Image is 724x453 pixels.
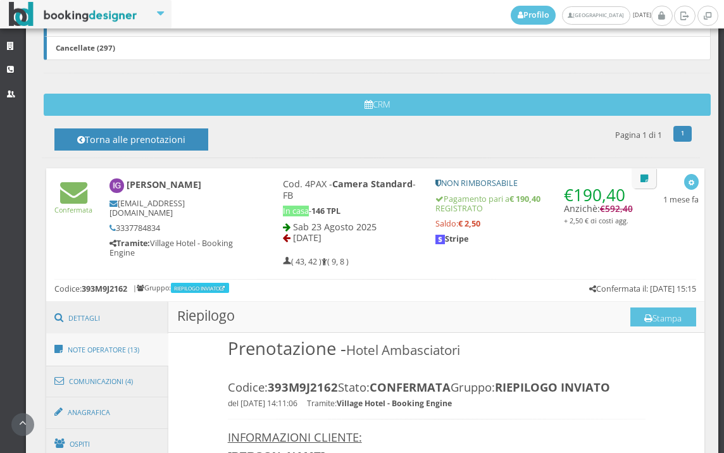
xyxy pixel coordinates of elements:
[228,399,646,409] h4: del [DATE] 14:11:06 Tramite:
[346,341,460,359] small: Hotel Ambasciatori
[46,302,169,335] a: Dettagli
[589,284,696,294] h5: Confermata il: [DATE] 15:15
[283,178,419,201] h4: Cod. 4PAX - - FB
[630,307,696,326] button: Stampa
[573,183,625,206] span: 190,40
[293,221,377,233] span: Sab 23 Agosto 2025
[109,238,150,249] b: Tramite:
[332,178,413,190] b: Camera Standard
[495,379,610,395] b: RIEPILOGO INVIATO
[54,128,208,151] button: Torna alle prenotazioni
[370,379,451,395] span: CONFERMATA
[283,206,419,216] h5: -
[435,235,444,244] img: logo-stripe.jpeg
[562,6,630,25] a: [GEOGRAPHIC_DATA]
[46,333,169,366] a: Note Operatore (13)
[564,178,633,225] h4: Anzichè:
[615,130,662,140] h5: Pagina 1 di 1
[511,6,651,25] span: [DATE]
[133,284,230,292] h6: | Gruppo:
[435,233,468,244] b: Stripe
[109,239,240,258] h5: Village Hotel - Booking Engine
[605,203,633,214] span: 592,40
[228,429,362,445] u: INFORMAZIONI CLIENTE:
[109,223,240,233] h5: 3337784834
[54,284,127,294] h5: Codice:
[109,178,124,193] img: Ion Goreanu
[46,365,169,398] a: Comunicazioni (4)
[82,283,127,294] b: 393M9J2162
[228,380,646,394] h3: Codice: Stato: Gruppo:
[9,2,137,27] img: BookingDesigner.com
[174,285,227,292] a: RIEPILOGO INVIATO
[564,183,625,206] span: €
[663,195,699,204] h5: 1 mese fa
[511,6,556,25] a: Profilo
[109,199,240,218] h5: [EMAIL_ADDRESS][DOMAIN_NAME]
[68,134,194,154] h4: Torna alle prenotazioni
[458,218,480,229] strong: € 2,50
[54,194,92,214] a: Confermata
[311,206,340,216] b: 146 TPL
[44,94,711,116] button: CRM
[435,178,632,188] h5: NON RIMBORSABILE
[46,396,169,429] a: Anagrafica
[168,302,704,333] h3: Riepilogo
[293,232,321,244] span: [DATE]
[600,203,633,214] span: €
[509,194,540,204] strong: € 190,40
[564,216,628,225] small: + 2,50 € di costi agg.
[673,126,692,142] a: 1
[56,42,115,53] b: Cancellate (297)
[283,206,309,216] span: In casa
[435,194,632,213] h5: Pagamento pari a REGISTRATO
[127,179,201,191] b: [PERSON_NAME]
[44,36,711,60] a: Cancellate (297)
[435,219,632,228] h5: Saldo:
[283,257,349,266] h5: ( 43, 42 ) ( 9, 8 )
[337,398,452,409] b: Village Hotel - Booking Engine
[228,338,646,359] h1: Prenotazione -
[268,379,338,395] b: 393M9J2162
